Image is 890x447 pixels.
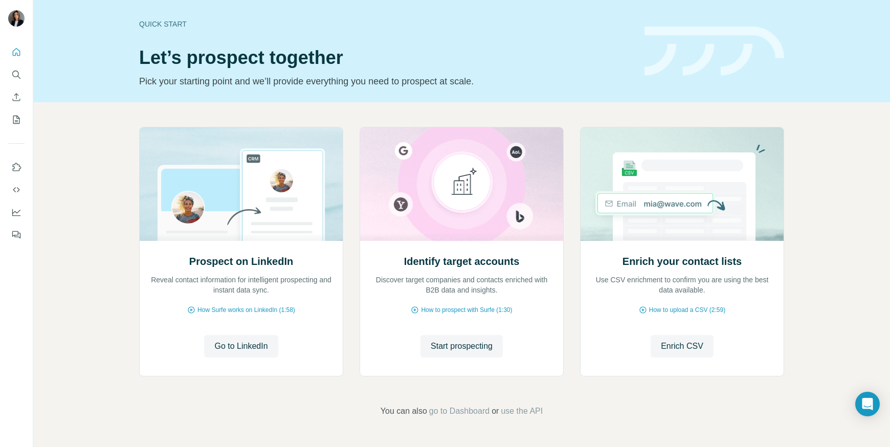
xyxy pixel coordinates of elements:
button: My lists [8,110,25,129]
button: Dashboard [8,203,25,221]
button: Use Surfe on LinkedIn [8,158,25,176]
img: Enrich your contact lists [580,127,784,241]
span: You can also [381,405,427,417]
span: Go to LinkedIn [214,340,268,352]
button: Go to LinkedIn [204,335,278,357]
span: Start prospecting [431,340,493,352]
button: go to Dashboard [429,405,489,417]
h2: Enrich your contact lists [622,254,742,269]
img: Prospect on LinkedIn [139,127,343,241]
p: Discover target companies and contacts enriched with B2B data and insights. [370,275,553,295]
button: Use Surfe API [8,181,25,199]
button: Feedback [8,226,25,244]
h2: Identify target accounts [404,254,520,269]
button: Search [8,65,25,84]
button: Enrich CSV [8,88,25,106]
h1: Let’s prospect together [139,48,632,68]
span: How Surfe works on LinkedIn (1:58) [197,305,295,315]
button: Start prospecting [420,335,503,357]
div: Open Intercom Messenger [855,392,880,416]
img: Identify target accounts [360,127,564,241]
span: How to prospect with Surfe (1:30) [421,305,512,315]
h2: Prospect on LinkedIn [189,254,293,269]
img: Avatar [8,10,25,27]
span: How to upload a CSV (2:59) [649,305,725,315]
img: banner [644,27,784,76]
span: Enrich CSV [661,340,703,352]
button: Quick start [8,43,25,61]
p: Use CSV enrichment to confirm you are using the best data available. [591,275,773,295]
button: use the API [501,405,543,417]
p: Pick your starting point and we’ll provide everything you need to prospect at scale. [139,74,632,88]
button: Enrich CSV [651,335,714,357]
div: Quick start [139,19,632,29]
p: Reveal contact information for intelligent prospecting and instant data sync. [150,275,332,295]
span: or [492,405,499,417]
